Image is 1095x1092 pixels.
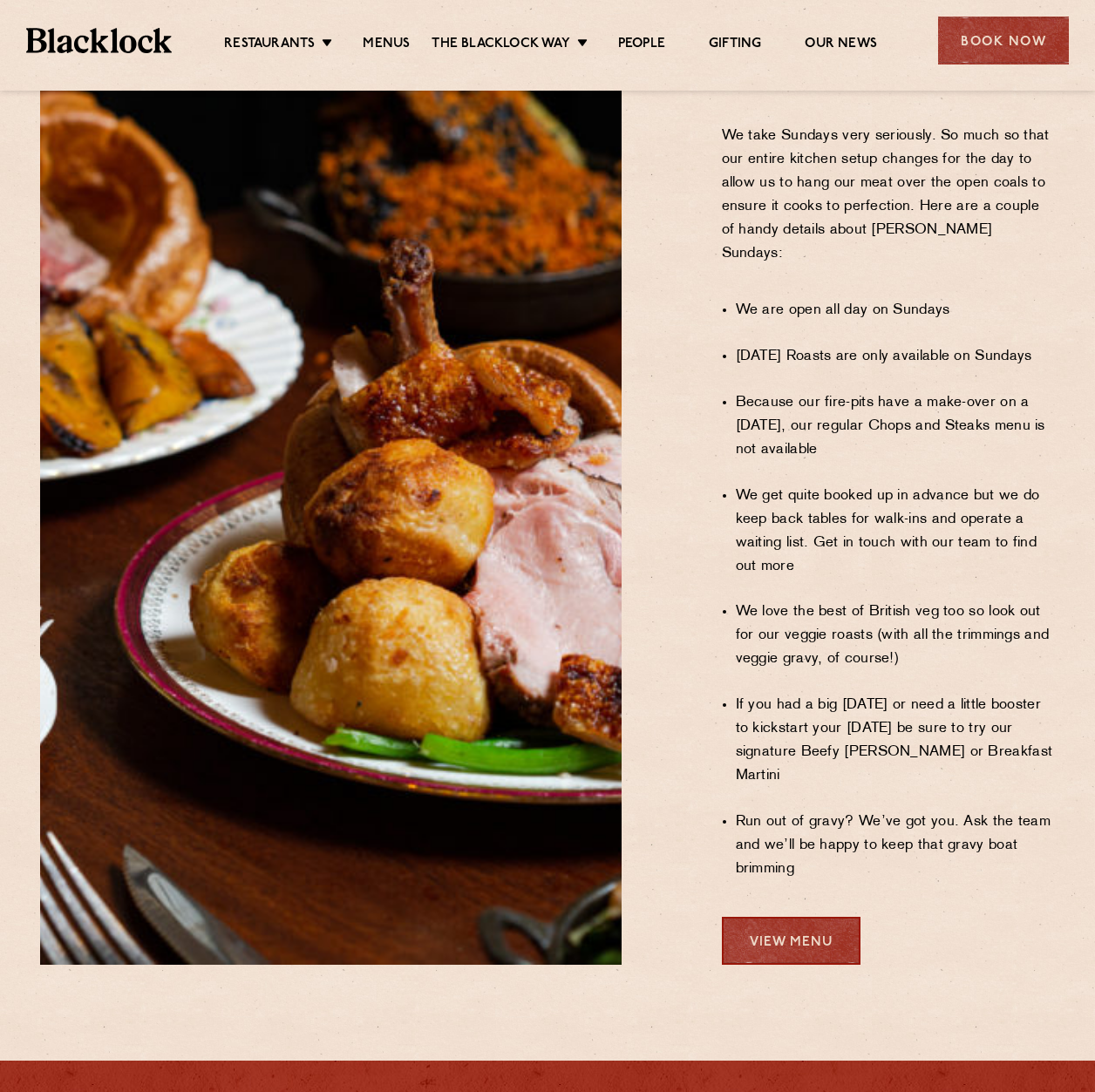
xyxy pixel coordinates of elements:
[363,36,410,55] a: Menus
[805,36,877,55] a: Our News
[736,391,1056,462] li: Because our fire-pits have a make-over on a [DATE], our regular Chops and Steaks menu is not avai...
[736,299,1056,322] li: We are open all day on Sundays
[722,917,860,965] a: View Menu
[938,17,1069,64] div: Book Now
[736,694,1056,788] li: If you had a big [DATE] or need a little booster to kickstart your [DATE] be sure to try our sign...
[736,811,1056,881] li: Run out of gravy? We’ve got you. Ask the team and we’ll be happy to keep that gravy boat brimming
[736,600,1056,671] li: We love the best of British veg too so look out for our veggie roasts (with all the trimmings and...
[709,36,761,55] a: Gifting
[432,36,569,55] a: The Blacklock Way
[618,36,665,55] a: People
[736,485,1056,579] li: We get quite booked up in advance but we do keep back tables for walk-ins and operate a waiting l...
[224,36,315,55] a: Restaurants
[26,28,172,52] img: BL_Textured_Logo-footer-cropped.svg
[736,345,1056,369] li: [DATE] Roasts are only available on Sundays
[722,125,1056,289] p: We take Sundays very seriously. So much so that our entire kitchen setup changes for the day to a...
